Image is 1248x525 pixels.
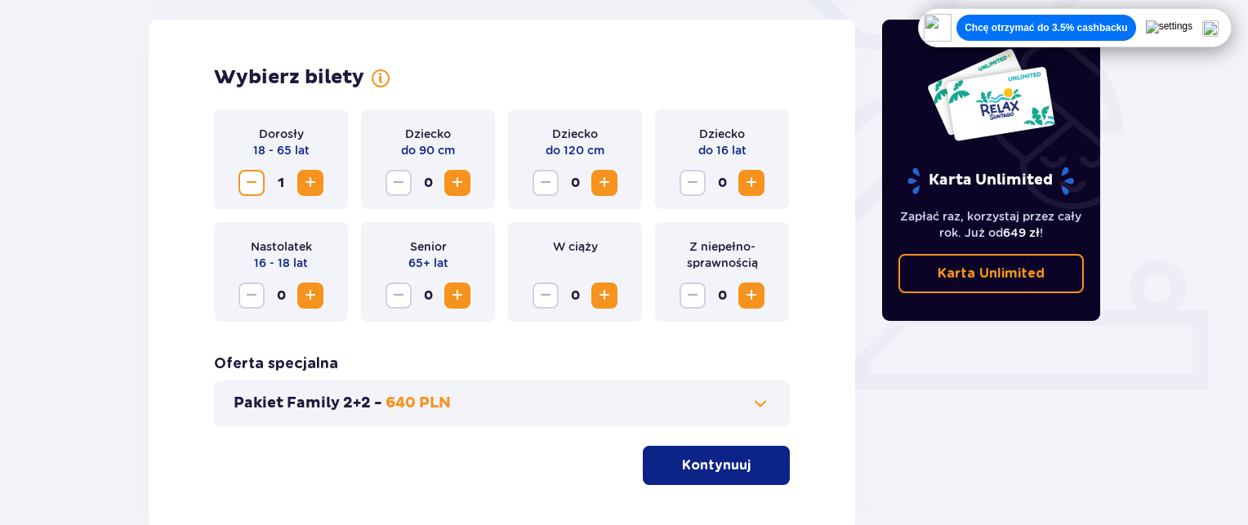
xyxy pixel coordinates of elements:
[552,126,598,142] p: Dziecko
[562,170,588,196] span: 0
[410,238,447,255] p: Senior
[682,456,751,474] p: Kontynuuj
[238,170,265,196] button: Zmniejsz
[680,170,706,196] button: Zmniejsz
[533,283,559,309] button: Zmniejsz
[234,394,770,413] button: Pakiet Family 2+2 -640 PLN
[386,283,412,309] button: Zmniejsz
[938,265,1045,283] p: Karta Unlimited
[297,283,323,309] button: Zwiększ
[643,446,790,485] button: Kontynuuj
[738,170,764,196] button: Zwiększ
[297,170,323,196] button: Zwiększ
[898,208,1085,241] p: Zapłać raz, korzystaj przez cały rok. Już od !
[898,254,1085,293] a: Karta Unlimited
[709,283,735,309] span: 0
[386,394,451,413] p: 640 PLN
[591,170,617,196] button: Zwiększ
[415,170,441,196] span: 0
[680,283,706,309] button: Zmniejsz
[444,170,470,196] button: Zwiększ
[253,142,310,158] p: 18 - 65 lat
[533,170,559,196] button: Zmniejsz
[268,283,294,309] span: 0
[214,65,364,90] h2: Wybierz bilety
[408,255,448,271] p: 65+ lat
[1003,226,1040,239] span: 649 zł
[214,354,338,374] h3: Oferta specjalna
[546,142,604,158] p: do 120 cm
[906,167,1076,195] p: Karta Unlimited
[668,238,776,271] p: Z niepełno­sprawnością
[444,283,470,309] button: Zwiększ
[251,238,312,255] p: Nastolatek
[234,394,382,413] p: Pakiet Family 2+2 -
[698,142,747,158] p: do 16 lat
[709,170,735,196] span: 0
[268,170,294,196] span: 1
[401,142,455,158] p: do 90 cm
[562,283,588,309] span: 0
[591,283,617,309] button: Zwiększ
[553,238,598,255] p: W ciąży
[738,283,764,309] button: Zwiększ
[405,126,451,142] p: Dziecko
[259,126,304,142] p: Dorosły
[699,126,745,142] p: Dziecko
[926,47,1056,142] img: Dwie karty całoroczne do Suntago z napisem 'UNLIMITED RELAX', na białym tle z tropikalnymi liśćmi...
[386,170,412,196] button: Zmniejsz
[254,255,308,271] p: 16 - 18 lat
[238,283,265,309] button: Zmniejsz
[415,283,441,309] span: 0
